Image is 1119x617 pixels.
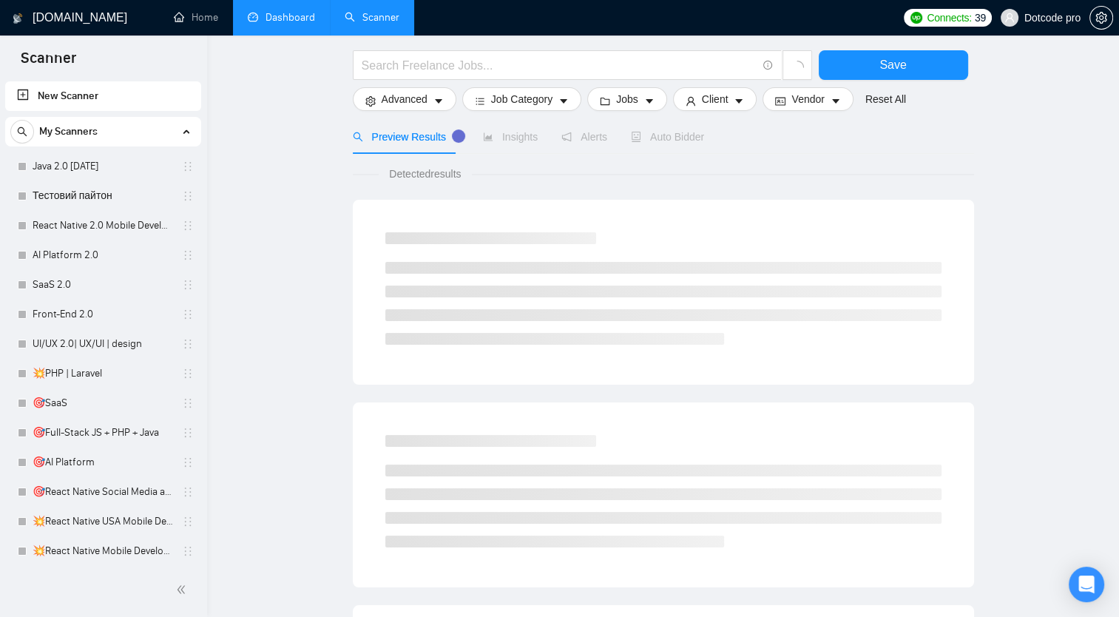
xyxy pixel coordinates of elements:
span: Jobs [616,91,638,107]
span: search [353,132,363,142]
a: 💥React Native Mobile Development [33,536,173,566]
span: holder [182,279,194,291]
button: userClientcaret-down [673,87,757,111]
span: holder [182,308,194,320]
span: holder [182,338,194,350]
a: homeHome [174,11,218,24]
a: New Scanner [17,81,189,111]
span: holder [182,190,194,202]
span: caret-down [644,95,655,107]
button: Save [819,50,968,80]
a: 💥React Native USA Mobile Development [33,507,173,536]
span: Save [879,55,906,74]
a: Java 2.0 [DATE] [33,152,173,181]
span: holder [182,397,194,409]
span: search [11,127,33,137]
span: Auto Bidder [631,131,704,143]
button: setting [1089,6,1113,30]
span: holder [182,427,194,439]
span: caret-down [433,95,444,107]
span: Connects: [927,10,971,26]
a: UI/UX 2.0| UX/UI | design [33,329,173,359]
span: info-circle [763,61,773,70]
a: Тестовий пайтон [33,181,173,211]
button: search [10,120,34,144]
div: Tooltip anchor [452,129,465,143]
a: setting [1089,12,1113,24]
span: double-left [176,582,191,597]
a: 🎯AI Platform [33,448,173,477]
span: holder [182,486,194,498]
button: folderJobscaret-down [587,87,667,111]
span: Preview Results [353,131,459,143]
a: SaaS 2.0 [33,270,173,300]
span: setting [365,95,376,107]
a: React Native 2.0 Mobile Development [33,211,173,240]
input: Search Freelance Jobs... [362,56,757,75]
span: My Scanners [39,117,98,146]
span: loading [791,61,804,74]
a: 🎯Full-Stack JS + PHP + Java [33,418,173,448]
a: Reset All [865,91,906,107]
span: user [1004,13,1015,23]
span: robot [631,132,641,142]
span: Client [702,91,728,107]
a: 💥PHP | Laravel [33,359,173,388]
span: holder [182,220,194,232]
span: Alerts [561,131,607,143]
a: 🎯React Native Social Media app ([DATE] апдейт) [33,477,173,507]
span: caret-down [734,95,744,107]
span: Detected results [379,166,471,182]
button: barsJob Categorycaret-down [462,87,581,111]
a: 🎯SaaS [33,388,173,418]
span: Advanced [382,91,427,107]
div: Open Intercom Messenger [1069,567,1104,602]
span: holder [182,249,194,261]
span: caret-down [558,95,569,107]
span: Scanner [9,47,88,78]
a: Front-End 2.0 [33,300,173,329]
span: Vendor [791,91,824,107]
span: holder [182,368,194,380]
a: searchScanner [345,11,399,24]
span: holder [182,456,194,468]
span: holder [182,516,194,527]
a: AI Platform 2.0 [33,240,173,270]
span: folder [600,95,610,107]
span: 39 [975,10,986,26]
a: dashboardDashboard [248,11,315,24]
span: caret-down [831,95,841,107]
img: logo [13,7,23,30]
span: setting [1090,12,1112,24]
span: area-chart [483,132,493,142]
span: notification [561,132,572,142]
button: idcardVendorcaret-down [763,87,853,111]
span: user [686,95,696,107]
span: holder [182,545,194,557]
span: holder [182,161,194,172]
span: bars [475,95,485,107]
span: Job Category [491,91,552,107]
span: Insights [483,131,538,143]
span: idcard [775,95,785,107]
button: settingAdvancedcaret-down [353,87,456,111]
img: upwork-logo.png [910,12,922,24]
li: New Scanner [5,81,201,111]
